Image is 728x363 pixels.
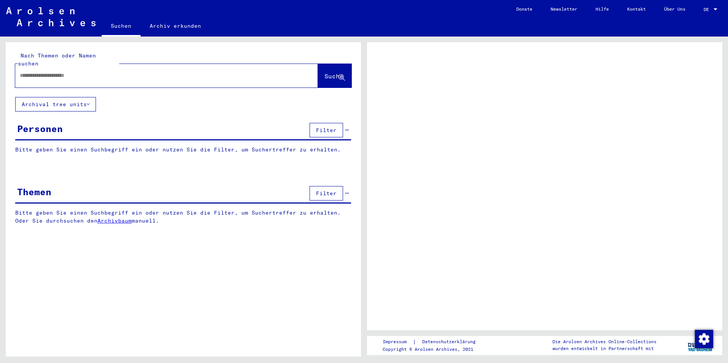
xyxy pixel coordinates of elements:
[552,338,656,345] p: Die Arolsen Archives Online-Collections
[17,122,63,135] div: Personen
[324,72,343,80] span: Suche
[695,330,713,348] img: Zustimmung ändern
[383,338,413,346] a: Impressum
[97,217,132,224] a: Archivbaum
[316,127,337,134] span: Filter
[15,97,96,111] button: Archival tree units
[316,190,337,197] span: Filter
[383,338,485,346] div: |
[102,17,140,37] a: Suchen
[310,123,343,137] button: Filter
[140,17,210,35] a: Archiv erkunden
[383,346,485,353] p: Copyright © Arolsen Archives, 2021
[416,338,485,346] a: Datenschutzerklärung
[310,186,343,201] button: Filter
[15,146,351,154] p: Bitte geben Sie einen Suchbegriff ein oder nutzen Sie die Filter, um Suchertreffer zu erhalten.
[686,336,715,355] img: yv_logo.png
[694,330,713,348] div: Zustimmung ändern
[17,185,51,199] div: Themen
[552,345,656,352] p: wurden entwickelt in Partnerschaft mit
[704,7,712,12] span: DE
[318,64,351,88] button: Suche
[6,7,96,26] img: Arolsen_neg.svg
[15,209,351,225] p: Bitte geben Sie einen Suchbegriff ein oder nutzen Sie die Filter, um Suchertreffer zu erhalten. O...
[18,52,96,67] mat-label: Nach Themen oder Namen suchen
